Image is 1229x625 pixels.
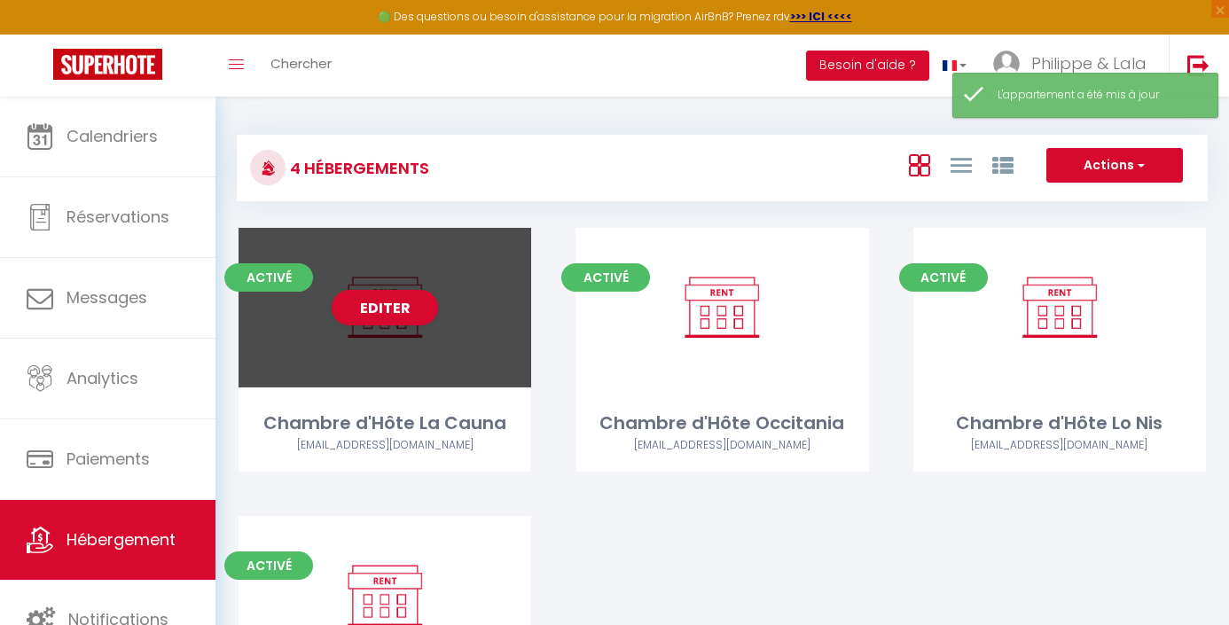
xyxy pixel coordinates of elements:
[980,35,1169,97] a: ... Philippe & Lala
[1046,148,1183,184] button: Actions
[913,410,1206,437] div: Chambre d'Hôte Lo Nis
[806,51,929,81] button: Besoin d'aide ?
[951,150,972,179] a: Vue en Liste
[270,54,332,73] span: Chercher
[1031,52,1147,74] span: Philippe & Lala
[998,87,1200,104] div: L'appartement a été mis à jour
[67,367,138,389] span: Analytics
[67,125,158,147] span: Calendriers
[67,206,169,228] span: Réservations
[286,148,429,188] h3: 4 Hébergements
[899,263,988,292] span: Activé
[224,551,313,580] span: Activé
[575,410,868,437] div: Chambre d'Hôte Occitania
[790,9,852,24] a: >>> ICI <<<<
[992,150,1014,179] a: Vue par Groupe
[67,528,176,551] span: Hébergement
[561,263,650,292] span: Activé
[67,286,147,309] span: Messages
[913,437,1206,454] div: Airbnb
[575,437,868,454] div: Airbnb
[993,51,1020,77] img: ...
[332,290,438,325] a: Editer
[239,410,531,437] div: Chambre d'Hôte La Cauna
[53,49,162,80] img: Super Booking
[1187,54,1209,76] img: logout
[239,437,531,454] div: Airbnb
[257,35,345,97] a: Chercher
[224,263,313,292] span: Activé
[67,448,150,470] span: Paiements
[909,150,930,179] a: Vue en Box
